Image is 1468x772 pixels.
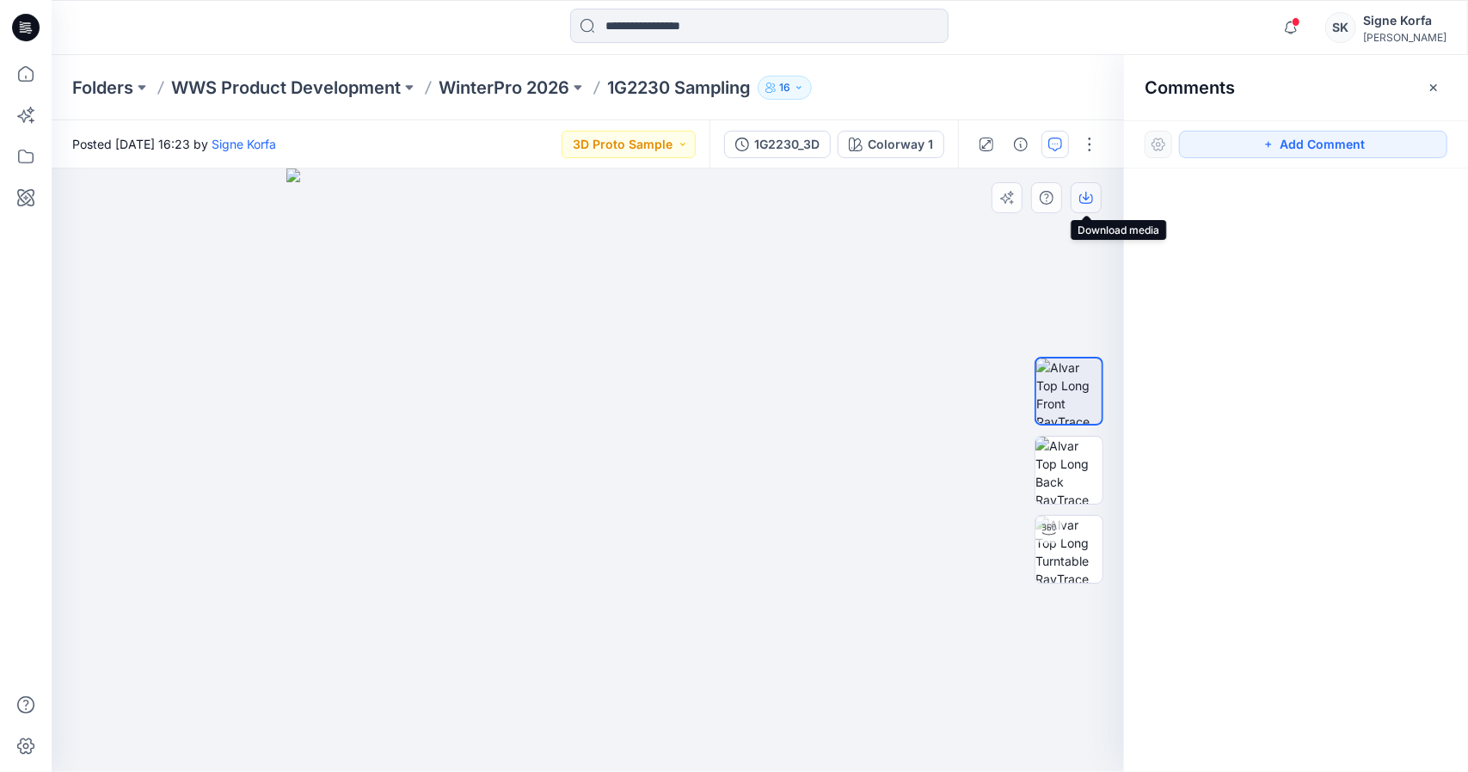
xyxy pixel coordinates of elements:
p: 1G2230 Sampling [607,76,751,100]
img: Alvar Top Long Turntable RayTrace [1035,516,1103,583]
button: 16 [758,76,812,100]
h2: Comments [1145,77,1235,98]
div: [PERSON_NAME] [1363,31,1447,44]
button: Colorway 1 [838,131,944,158]
a: WinterPro 2026 [439,76,569,100]
img: Alvar Top Long Front RayTrace [1036,358,1102,424]
a: WWS Product Development [171,76,401,100]
span: Posted [DATE] 16:23 by [72,135,276,153]
a: Signe Korfa [212,137,276,151]
img: Alvar Top Long Back RayTrace [1035,437,1103,504]
a: Folders [72,76,133,100]
button: 1G2230_3D [724,131,831,158]
div: SK [1325,12,1356,43]
button: Add Comment [1179,131,1447,158]
div: Signe Korfa [1363,10,1447,31]
p: 16 [779,78,790,97]
button: Details [1007,131,1035,158]
img: eyJhbGciOiJIUzI1NiIsImtpZCI6IjAiLCJzbHQiOiJzZXMiLCJ0eXAiOiJKV1QifQ.eyJkYXRhIjp7InR5cGUiOiJzdG9yYW... [286,168,890,772]
div: Colorway 1 [868,135,933,154]
div: 1G2230_3D [754,135,820,154]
